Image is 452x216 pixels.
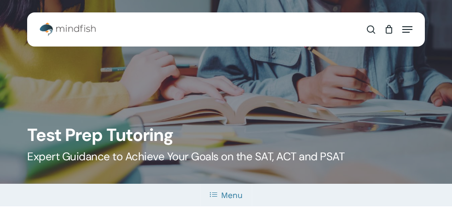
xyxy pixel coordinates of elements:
[27,18,425,41] header: Main Menu
[27,125,425,146] h1: Test Prep Tutoring
[200,184,252,206] a: Menu
[40,23,96,36] img: Mindfish Test Prep & Academics
[402,25,412,34] a: Navigation Menu
[380,18,398,41] a: Cart
[27,149,425,164] h5: Expert Guidance to Achieve Your Goals on the SAT, ACT and PSAT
